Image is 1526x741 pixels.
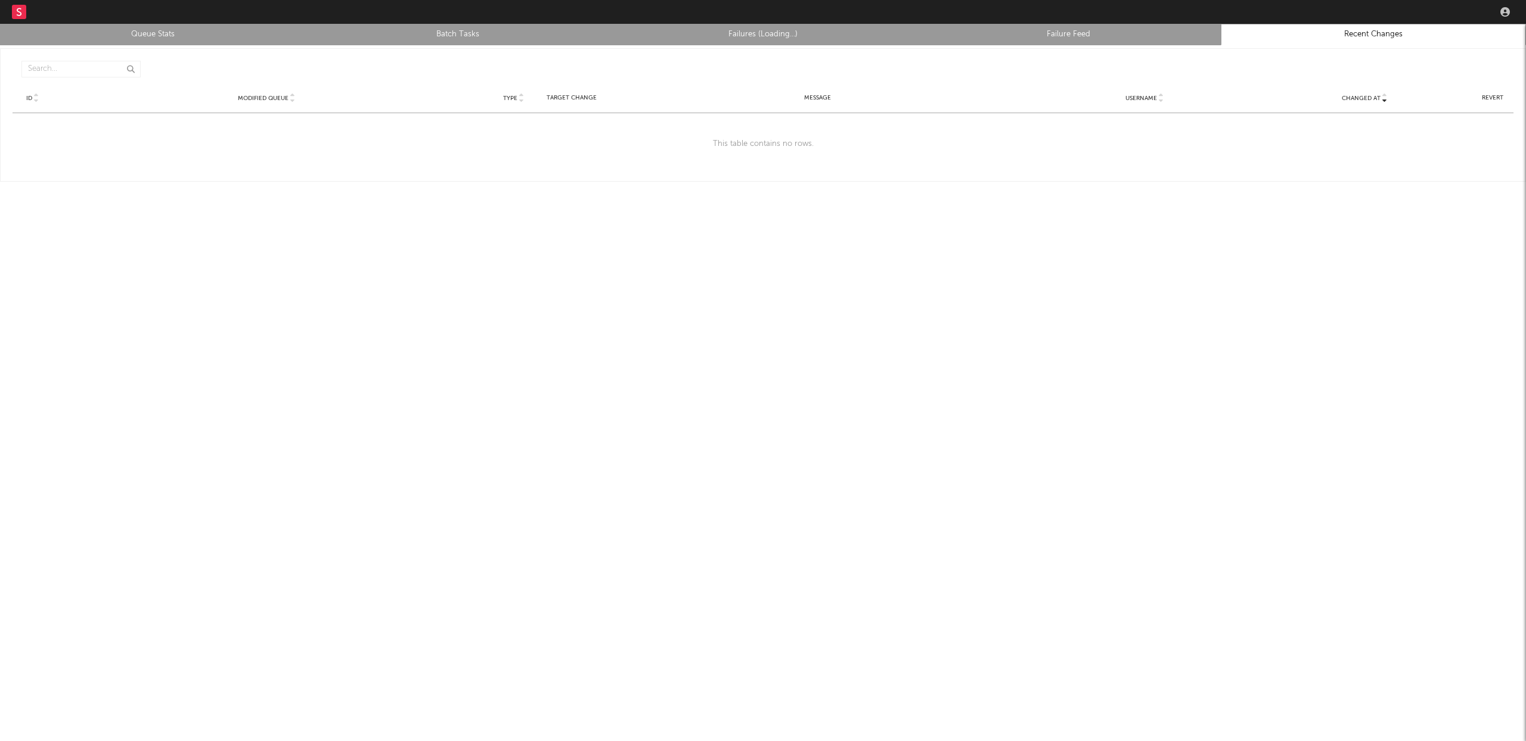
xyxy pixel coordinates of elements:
[1478,94,1508,102] div: Revert
[617,27,909,42] a: Failures (Loading...)
[547,94,597,102] div: Target Change
[26,95,32,102] span: ID
[1342,95,1381,102] span: Changed At
[1125,95,1157,102] span: Username
[21,61,141,77] input: Search...
[238,95,289,102] span: Modified Queue
[603,94,1032,102] div: Message
[1227,27,1519,42] a: Recent Changes
[13,113,1513,175] div: This table contains no rows.
[312,27,604,42] a: Batch Tasks
[503,95,517,102] span: Type
[922,27,1214,42] a: Failure Feed
[7,27,299,42] a: Queue Stats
